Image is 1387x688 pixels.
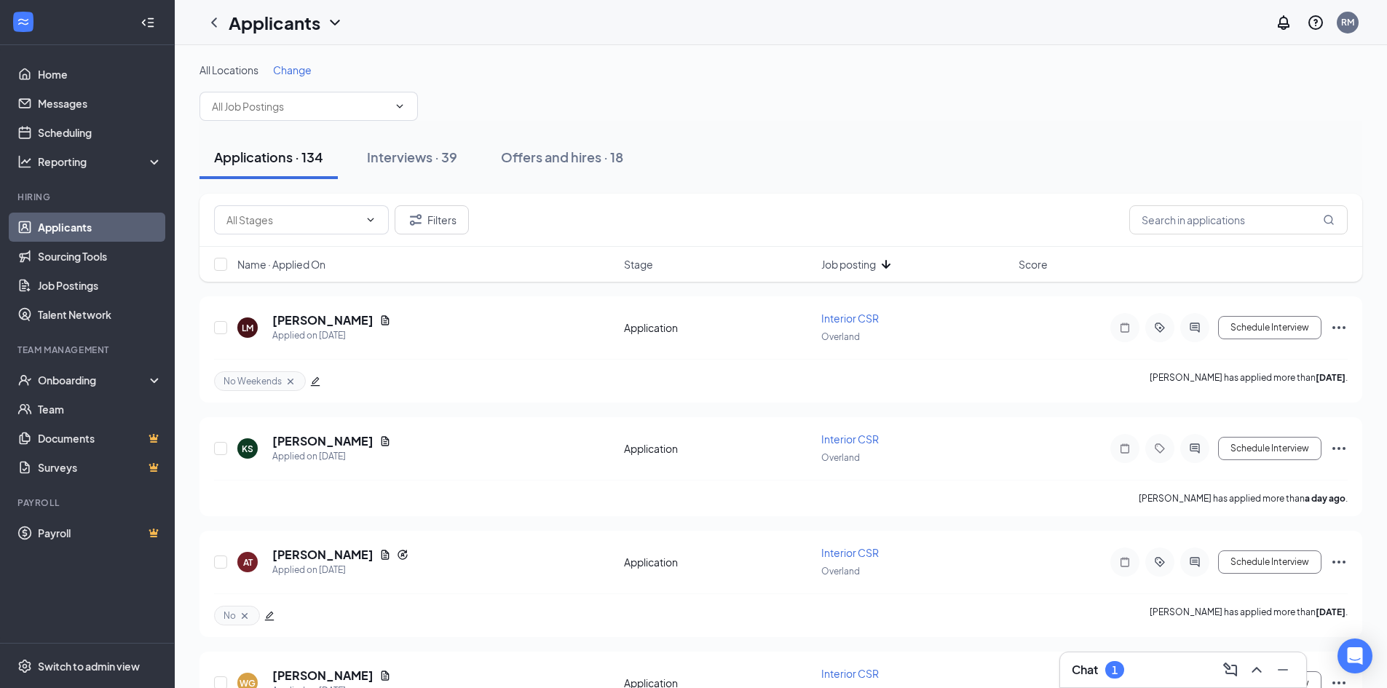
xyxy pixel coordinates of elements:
svg: Ellipses [1330,440,1348,457]
a: Home [38,60,162,89]
div: Applied on [DATE] [272,328,391,343]
span: Overland [821,566,860,577]
h5: [PERSON_NAME] [272,312,374,328]
b: [DATE] [1316,606,1345,617]
div: RM [1341,16,1354,28]
a: Team [38,395,162,424]
svg: ComposeMessage [1222,661,1239,679]
span: All Locations [199,63,258,76]
svg: ArrowDown [877,256,895,273]
svg: Ellipses [1330,319,1348,336]
div: Open Intercom Messenger [1337,638,1372,673]
a: Job Postings [38,271,162,300]
svg: Cross [285,376,296,387]
svg: Minimize [1274,661,1292,679]
input: Search in applications [1129,205,1348,234]
svg: Ellipses [1330,553,1348,571]
h5: [PERSON_NAME] [272,547,374,563]
span: Interior CSR [821,546,879,559]
div: Application [624,555,813,569]
a: Scheduling [38,118,162,147]
div: Application [624,441,813,456]
span: Overland [821,331,860,342]
h1: Applicants [229,10,320,35]
button: Schedule Interview [1218,550,1321,574]
a: SurveysCrown [38,453,162,482]
svg: Document [379,315,391,326]
button: Schedule Interview [1218,437,1321,460]
a: Talent Network [38,300,162,329]
div: Hiring [17,191,159,203]
svg: Collapse [141,15,155,30]
svg: Settings [17,659,32,673]
span: Score [1019,257,1048,272]
div: Applications · 134 [214,148,323,166]
svg: Analysis [17,154,32,169]
div: Offers and hires · 18 [501,148,623,166]
div: AT [243,556,253,569]
svg: Filter [407,211,424,229]
svg: ChevronDown [394,100,406,112]
div: LM [242,322,253,334]
svg: ChevronDown [326,14,344,31]
div: Reporting [38,154,163,169]
h5: [PERSON_NAME] [272,433,374,449]
button: Minimize [1271,658,1295,681]
p: [PERSON_NAME] has applied more than . [1150,606,1348,625]
span: Change [273,63,312,76]
span: edit [264,611,274,621]
svg: Note [1116,556,1134,568]
svg: Notifications [1275,14,1292,31]
a: Messages [38,89,162,118]
svg: Reapply [397,549,408,561]
h5: [PERSON_NAME] [272,668,374,684]
div: Applied on [DATE] [272,563,408,577]
a: Applicants [38,213,162,242]
span: Interior CSR [821,312,879,325]
svg: ChevronLeft [205,14,223,31]
div: 1 [1112,664,1118,676]
button: ComposeMessage [1219,658,1242,681]
svg: QuestionInfo [1307,14,1324,31]
svg: Document [379,670,391,681]
div: Payroll [17,497,159,509]
span: No [224,609,236,622]
svg: Note [1116,322,1134,333]
div: Onboarding [38,373,150,387]
svg: ActiveTag [1151,556,1169,568]
span: Interior CSR [821,432,879,446]
input: All Job Postings [212,98,388,114]
div: Interviews · 39 [367,148,457,166]
h3: Chat [1072,662,1098,678]
svg: ActiveTag [1151,322,1169,333]
button: Schedule Interview [1218,316,1321,339]
button: Filter Filters [395,205,469,234]
b: [DATE] [1316,372,1345,383]
svg: Cross [239,610,250,622]
svg: ActiveChat [1186,556,1204,568]
input: All Stages [226,212,359,228]
span: Stage [624,257,653,272]
svg: ChevronDown [365,214,376,226]
span: Overland [821,452,860,463]
span: edit [310,376,320,387]
svg: Document [379,435,391,447]
p: [PERSON_NAME] has applied more than . [1150,371,1348,391]
span: Job posting [821,257,876,272]
p: [PERSON_NAME] has applied more than . [1139,492,1348,505]
span: Interior CSR [821,667,879,680]
button: ChevronUp [1245,658,1268,681]
svg: ChevronUp [1248,661,1265,679]
div: Team Management [17,344,159,356]
b: a day ago [1305,493,1345,504]
div: Applied on [DATE] [272,449,391,464]
div: KS [242,443,253,455]
svg: Note [1116,443,1134,454]
a: PayrollCrown [38,518,162,547]
span: Name · Applied On [237,257,325,272]
svg: UserCheck [17,373,32,387]
a: DocumentsCrown [38,424,162,453]
svg: Tag [1151,443,1169,454]
div: Application [624,320,813,335]
div: Switch to admin view [38,659,140,673]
